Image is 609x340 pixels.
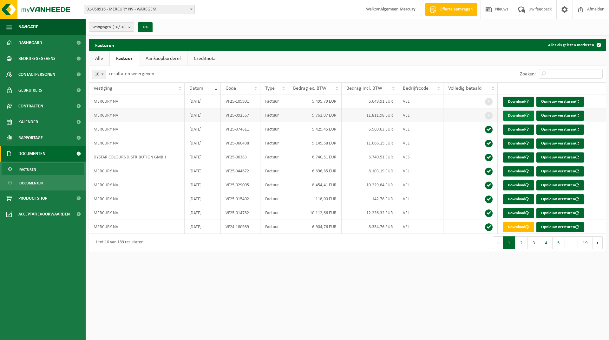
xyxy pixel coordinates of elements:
[221,136,260,150] td: VF25-060498
[89,108,185,122] td: MERCURY NV
[515,236,528,249] button: 2
[288,122,342,136] td: 5.429,45 EUR
[260,178,288,192] td: Factuur
[342,122,398,136] td: 6.569,63 EUR
[342,94,398,108] td: 6.649,91 EUR
[109,71,154,76] label: resultaten weergeven
[94,86,112,91] span: Vestiging
[503,97,534,107] a: Download
[89,94,185,108] td: MERCURY NV
[536,125,584,135] button: Opnieuw versturen
[92,70,106,79] span: 10
[503,208,534,218] a: Download
[18,35,42,51] span: Dashboard
[503,222,534,232] a: Download
[18,130,43,146] span: Rapportage
[398,108,443,122] td: VEL
[520,72,536,77] label: Zoeken:
[342,150,398,164] td: 6.740,51 EUR
[293,86,326,91] span: Bedrag ex. BTW
[89,178,185,192] td: MERCURY NV
[342,178,398,192] td: 10.229,84 EUR
[18,206,70,222] span: Acceptatievoorwaarden
[503,152,534,163] a: Download
[18,19,38,35] span: Navigatie
[221,220,260,234] td: VF24-180989
[187,51,222,66] a: Creditnota
[493,236,503,249] button: Previous
[380,7,416,12] strong: Algemeen Mercury
[536,208,584,218] button: Opnieuw versturen
[185,206,221,220] td: [DATE]
[398,150,443,164] td: VES
[536,180,584,190] button: Opnieuw versturen
[260,192,288,206] td: Factuur
[398,220,443,234] td: VEL
[18,114,38,130] span: Kalender
[536,222,584,232] button: Opnieuw versturen
[260,150,288,164] td: Factuur
[260,136,288,150] td: Factuur
[425,3,477,16] a: Offerte aanvragen
[503,125,534,135] a: Download
[18,146,45,162] span: Documenten
[89,206,185,220] td: MERCURY NV
[288,94,342,108] td: 5.495,79 EUR
[448,86,481,91] span: Volledig betaald
[578,236,593,249] button: 19
[92,237,143,248] div: 1 tot 10 van 189 resultaten
[221,192,260,206] td: VF25-015402
[221,94,260,108] td: VF25-105901
[18,67,55,82] span: Contactpersonen
[221,150,260,164] td: VF25-06383
[92,22,126,32] span: Vestigingen
[185,192,221,206] td: [DATE]
[260,108,288,122] td: Factuur
[185,164,221,178] td: [DATE]
[113,25,126,29] count: (10/10)
[398,136,443,150] td: VEL
[543,39,605,51] button: Alles als gelezen markeren
[19,177,43,189] span: Documenten
[18,98,43,114] span: Contracten
[342,108,398,122] td: 11.811,98 EUR
[2,177,84,189] a: Documenten
[540,236,553,249] button: 4
[536,194,584,204] button: Opnieuw versturen
[536,138,584,149] button: Opnieuw versturen
[185,178,221,192] td: [DATE]
[185,108,221,122] td: [DATE]
[189,86,203,91] span: Datum
[260,94,288,108] td: Factuur
[288,192,342,206] td: 118,00 EUR
[19,164,36,176] span: Facturen
[221,108,260,122] td: VF25-092557
[139,51,187,66] a: Aankoopborderel
[89,122,185,136] td: MERCURY NV
[398,206,443,220] td: VEL
[110,51,139,66] a: Factuur
[89,220,185,234] td: MERCURY NV
[221,122,260,136] td: VF25-074611
[265,86,275,91] span: Type
[84,5,194,14] span: 01-058916 - MERCURY NV - WAREGEM
[221,206,260,220] td: VF25-014782
[89,136,185,150] td: MERCURY NV
[288,164,342,178] td: 6.696,85 EUR
[89,51,109,66] a: Alle
[403,86,429,91] span: Bedrijfscode
[288,220,342,234] td: 6.904,76 EUR
[503,166,534,176] a: Download
[185,122,221,136] td: [DATE]
[503,194,534,204] a: Download
[89,164,185,178] td: MERCURY NV
[84,5,195,14] span: 01-058916 - MERCURY NV - WAREGEM
[185,136,221,150] td: [DATE]
[536,152,584,163] button: Opnieuw versturen
[89,22,134,32] button: Vestigingen(10/10)
[226,86,236,91] span: Code
[138,22,153,32] button: OK
[342,164,398,178] td: 8.103,19 EUR
[503,180,534,190] a: Download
